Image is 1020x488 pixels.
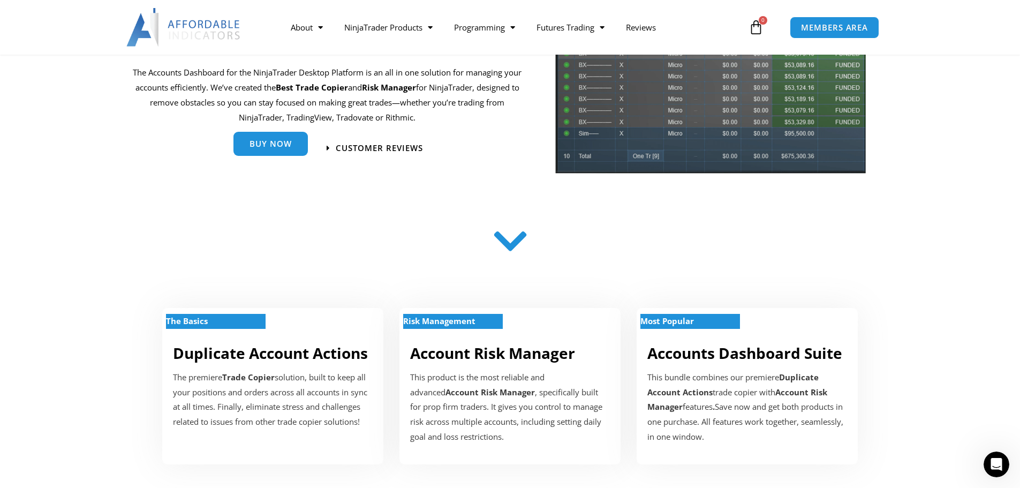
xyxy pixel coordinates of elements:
strong: Risk Management [403,316,475,326]
a: About [280,15,334,40]
b: Best Trade Copier [276,82,348,93]
a: Accounts Dashboard Suite [647,343,842,363]
p: This product is the most reliable and advanced , specifically built for prop firm traders. It giv... [410,370,610,445]
span: MEMBERS AREA [801,24,868,32]
strong: Account Risk Manager [445,387,535,397]
b: Duplicate Account Actions [647,372,819,397]
p: The premiere solution, built to keep all your positions and orders across all accounts in sync at... [173,370,373,430]
a: Customer Reviews [327,144,423,152]
img: LogoAI | Affordable Indicators – NinjaTrader [126,8,241,47]
div: This bundle combines our premiere trade copier with features Save now and get both products in on... [647,370,847,445]
span: 0 [759,16,767,25]
a: Account Risk Manager [410,343,575,363]
b: . [713,401,715,412]
iframe: Intercom live chat [984,452,1009,477]
strong: Trade Copier [222,372,275,382]
a: 0 [732,12,780,43]
strong: The Basics [166,316,208,326]
a: NinjaTrader Products [334,15,443,40]
a: Futures Trading [526,15,615,40]
a: Buy Now [233,132,308,156]
nav: Menu [280,15,746,40]
a: Duplicate Account Actions [173,343,368,363]
span: Customer Reviews [336,144,423,152]
a: Programming [443,15,526,40]
span: Buy Now [250,140,292,148]
p: The Accounts Dashboard for the NinjaTrader Desktop Platform is an all in one solution for managin... [133,65,522,125]
a: Reviews [615,15,667,40]
a: MEMBERS AREA [790,17,879,39]
strong: Most Popular [640,316,694,326]
strong: Risk Manager [362,82,416,93]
